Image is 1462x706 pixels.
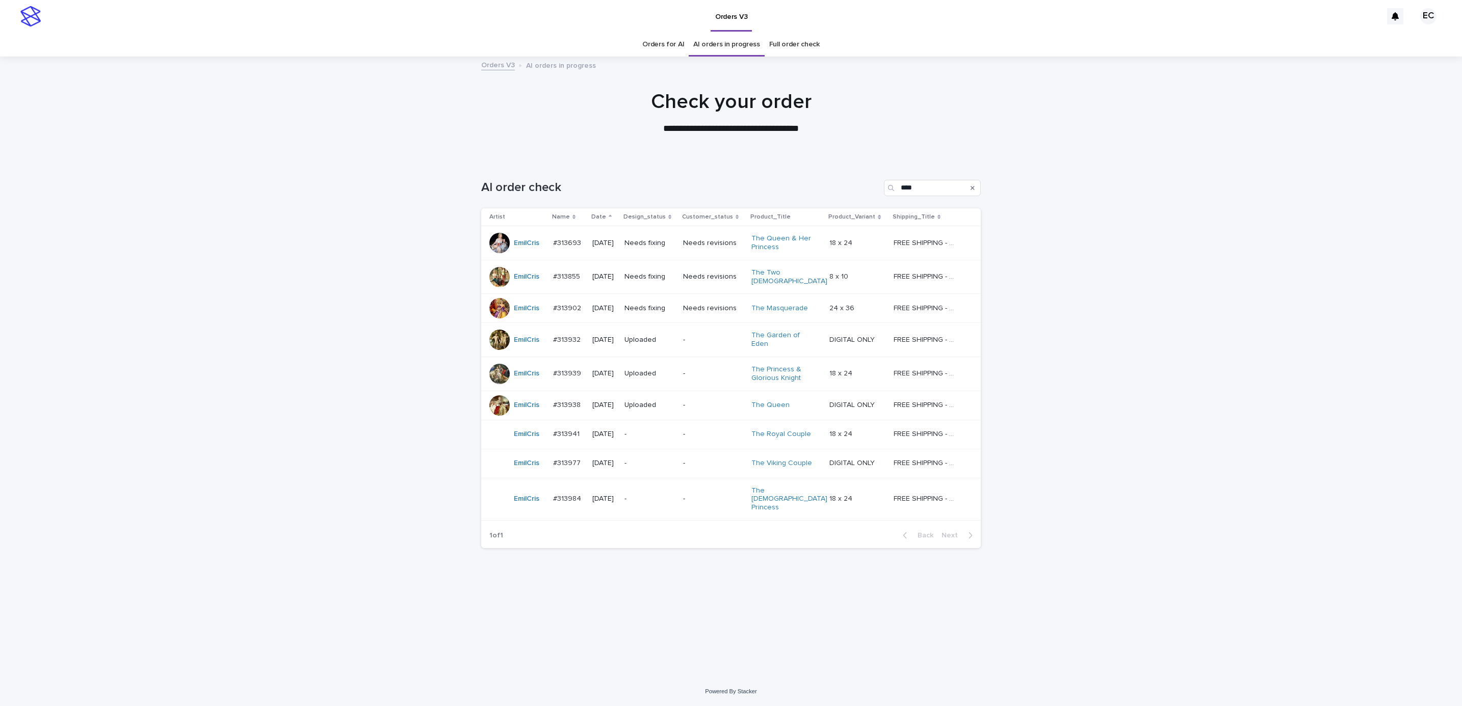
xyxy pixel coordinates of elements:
a: EmilCris [514,304,539,313]
p: Uploaded [624,336,675,344]
a: EmilCris [514,336,539,344]
h1: Check your order [481,90,981,114]
a: EmilCris [514,273,539,281]
a: EmilCris [514,401,539,410]
p: 18 x 24 [829,367,854,378]
p: Shipping_Title [893,211,935,223]
p: [DATE] [592,304,616,313]
p: FREE SHIPPING - preview in 1-2 business days, after your approval delivery will take 5-10 b.d. [894,270,959,281]
span: Back [911,532,933,539]
p: #313984 [553,493,583,503]
p: Design_status [623,211,666,223]
a: The Masquerade [751,304,808,313]
tr: EmilCris #313984#313984 [DATE]--The [DEMOGRAPHIC_DATA] Princess 18 x 2418 x 24 FREE SHIPPING - pr... [481,478,981,520]
p: [DATE] [592,336,616,344]
tr: EmilCris #313938#313938 [DATE]Uploaded-The Queen DIGITAL ONLYDIGITAL ONLY FREE SHIPPING - preview... [481,391,981,420]
p: - [683,495,743,503]
a: The Two [DEMOGRAPHIC_DATA] [751,268,827,286]
p: FREE SHIPPING - preview in 1-2 business days, after your approval delivery will take 5-10 b.d. [894,493,959,503]
a: The Princess & Glorious Knight [751,365,815,383]
p: [DATE] [592,239,616,248]
p: [DATE] [592,430,616,439]
a: AI orders in progress [693,33,760,57]
a: Orders for AI [642,33,684,57]
p: Needs fixing [624,273,675,281]
p: - [683,430,743,439]
p: AI orders in progress [526,59,596,70]
img: stacker-logo-s-only.png [20,6,41,26]
p: - [683,401,743,410]
p: Uploaded [624,401,675,410]
p: #313939 [553,367,583,378]
tr: EmilCris #313977#313977 [DATE]--The Viking Couple DIGITAL ONLYDIGITAL ONLY FREE SHIPPING - previe... [481,449,981,478]
p: FREE SHIPPING - preview in 1-2 business days, after your approval delivery will take 5-10 b.d. [894,302,959,313]
p: #313977 [553,457,583,468]
p: - [683,336,743,344]
p: Date [591,211,606,223]
a: The Queen & Her Princess [751,234,815,252]
h1: AI order check [481,180,880,195]
a: The Royal Couple [751,430,811,439]
p: Needs revisions [683,273,743,281]
a: Full order check [769,33,820,57]
tr: EmilCris #313693#313693 [DATE]Needs fixingNeeds revisionsThe Queen & Her Princess 18 x 2418 x 24 ... [481,226,981,260]
p: DIGITAL ONLY [829,399,877,410]
p: 18 x 24 [829,237,854,248]
p: 18 x 24 [829,493,854,503]
p: Name [552,211,570,223]
p: [DATE] [592,273,616,281]
p: Needs revisions [683,239,743,248]
p: [DATE] [592,401,616,410]
a: EmilCris [514,239,539,248]
p: - [683,369,743,378]
p: [DATE] [592,495,616,503]
tr: EmilCris #313941#313941 [DATE]--The Royal Couple 18 x 2418 x 24 FREE SHIPPING - preview in 1-2 bu... [481,420,981,449]
p: #313941 [553,428,582,439]
p: #313902 [553,302,583,313]
p: - [624,459,675,468]
p: - [624,495,675,503]
a: EmilCris [514,430,539,439]
input: Search [884,180,981,196]
p: FREE SHIPPING - preview in 1-2 business days, after your approval delivery will take 5-10 b.d. [894,428,959,439]
p: FREE SHIPPING - preview in 1-2 business days, after your approval delivery will take 5-10 b.d. [894,399,959,410]
tr: EmilCris #313939#313939 [DATE]Uploaded-The Princess & Glorious Knight 18 x 2418 x 24 FREE SHIPPIN... [481,357,981,391]
button: Back [895,531,937,540]
p: Artist [489,211,505,223]
p: Customer_status [682,211,733,223]
p: Needs revisions [683,304,743,313]
a: The Garden of Eden [751,331,815,348]
p: FREE SHIPPING - preview in 1-2 business days, after your approval delivery will take 5-10 b.d. [894,334,959,344]
p: 24 x 36 [829,302,856,313]
p: FREE SHIPPING - preview in 1-2 business days, after your approval delivery will take 5-10 b.d. [894,237,959,248]
p: 18 x 24 [829,428,854,439]
p: #313693 [553,237,583,248]
p: - [624,430,675,439]
div: EC [1420,8,1437,24]
p: - [683,459,743,468]
a: The Viking Couple [751,459,812,468]
a: EmilCris [514,369,539,378]
button: Next [937,531,981,540]
p: Needs fixing [624,304,675,313]
p: #313855 [553,270,582,281]
p: 1 of 1 [481,523,511,548]
a: EmilCris [514,459,539,468]
p: #313932 [553,334,583,344]
p: Needs fixing [624,239,675,248]
p: Uploaded [624,369,675,378]
tr: EmilCris #313855#313855 [DATE]Needs fixingNeeds revisionsThe Two [DEMOGRAPHIC_DATA] 8 x 108 x 10 ... [481,260,981,294]
p: DIGITAL ONLY [829,457,877,468]
p: Product_Variant [828,211,875,223]
span: Next [942,532,964,539]
a: Powered By Stacker [705,688,756,694]
a: EmilCris [514,495,539,503]
a: Orders V3 [481,59,515,70]
a: The [DEMOGRAPHIC_DATA] Princess [751,486,827,512]
p: [DATE] [592,369,616,378]
p: #313938 [553,399,583,410]
p: Product_Title [750,211,791,223]
p: FREE SHIPPING - preview in 1-2 business days, after your approval delivery will take 5-10 b.d. [894,367,959,378]
p: [DATE] [592,459,616,468]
